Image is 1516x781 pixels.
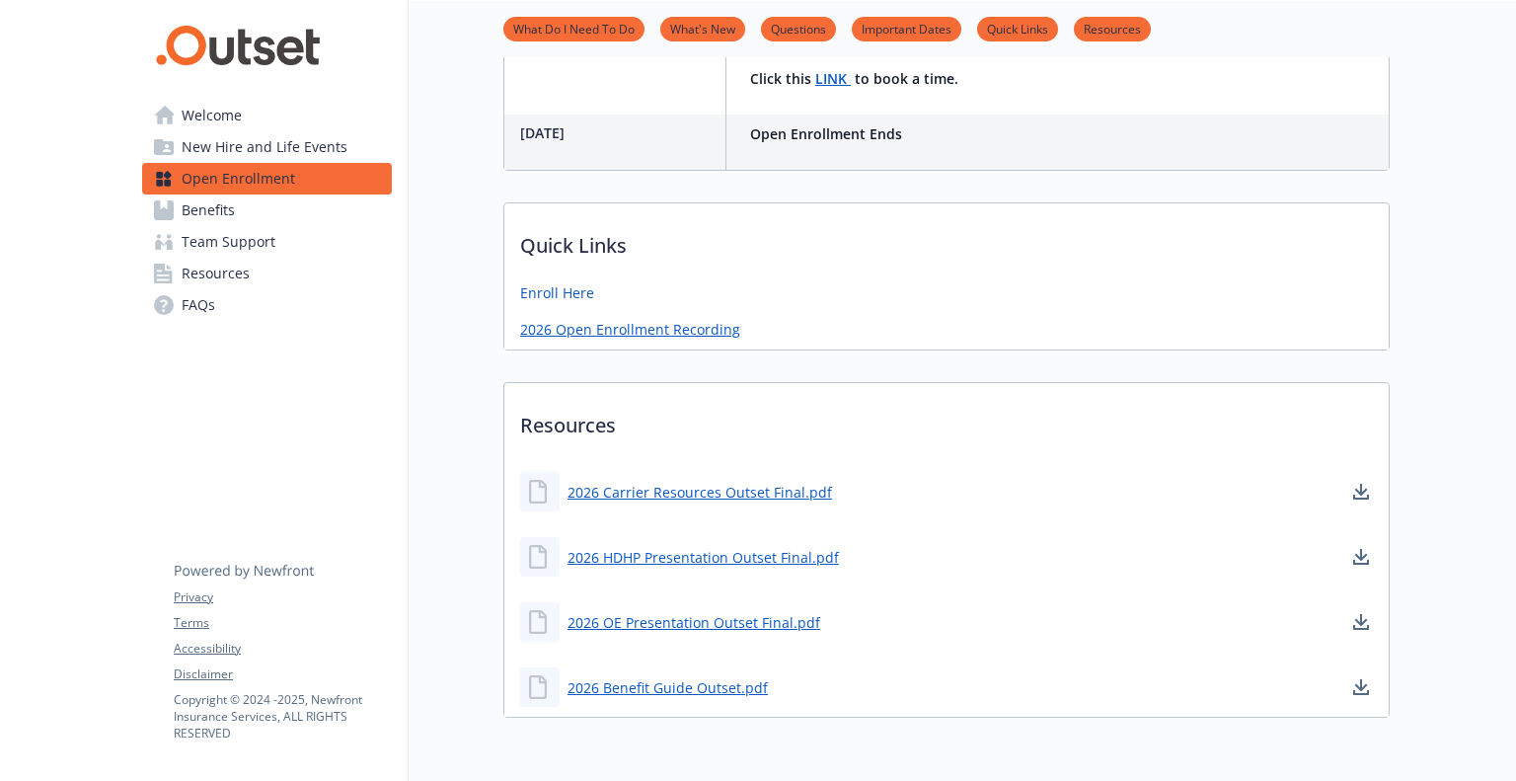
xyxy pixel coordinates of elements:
a: 2026 Open Enrollment Recording [520,319,740,340]
p: [DATE] [520,122,718,143]
a: download document [1349,480,1373,504]
a: Open Enrollment [142,163,392,195]
a: Important Dates [852,19,961,38]
a: 2026 OE Presentation Outset Final.pdf [568,612,820,633]
p: Quick Links [504,203,1389,276]
span: Team Support [182,226,275,258]
span: FAQs [182,289,215,321]
strong: Open Enrollment Ends [750,124,902,143]
a: Resources [1074,19,1151,38]
a: Resources [142,258,392,289]
a: Team Support [142,226,392,258]
a: New Hire and Life Events [142,131,392,163]
a: Privacy [174,588,391,606]
a: Quick Links [977,19,1058,38]
a: FAQs [142,289,392,321]
a: Terms [174,614,391,632]
a: download document [1349,545,1373,569]
span: Welcome [182,100,242,131]
a: download document [1349,610,1373,634]
strong: Click this [750,69,811,88]
a: What's New [660,19,745,38]
a: What Do I Need To Do [503,19,644,38]
a: 2026 Carrier Resources Outset Final.pdf [568,482,832,503]
strong: LINK [815,69,847,88]
strong: to book a time. [855,69,958,88]
span: Open Enrollment [182,163,295,195]
p: Resources [504,383,1389,456]
a: Disclaimer [174,665,391,683]
a: LINK [815,69,851,88]
a: download document [1349,675,1373,699]
span: Benefits [182,195,235,226]
span: Resources [182,258,250,289]
a: Questions [761,19,836,38]
a: Enroll Here [520,282,594,303]
a: Benefits [142,195,392,226]
a: 2026 HDHP Presentation Outset Final.pdf [568,547,839,568]
a: Welcome [142,100,392,131]
a: Accessibility [174,640,391,658]
a: 2026 Benefit Guide Outset.pdf [568,677,768,698]
span: New Hire and Life Events [182,131,347,163]
p: Copyright © 2024 - 2025 , Newfront Insurance Services, ALL RIGHTS RESERVED [174,691,391,742]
